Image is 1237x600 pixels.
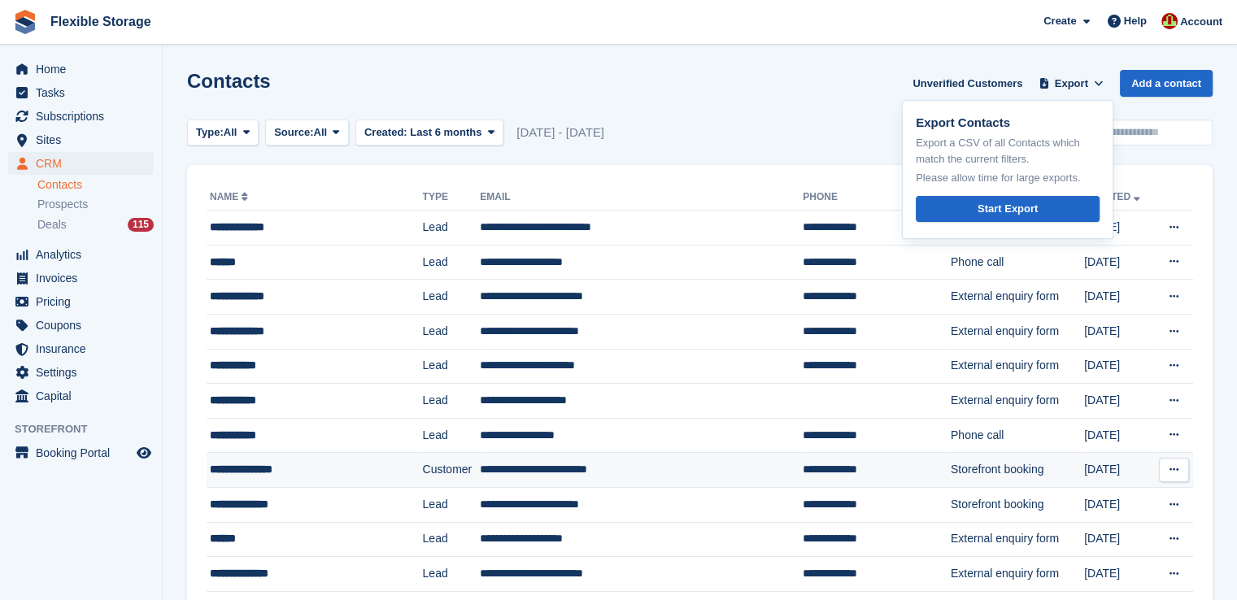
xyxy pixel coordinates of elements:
td: [DATE] [1084,557,1153,592]
span: Booking Portal [36,441,133,464]
span: Insurance [36,337,133,360]
a: Preview store [134,443,154,463]
span: Coupons [36,314,133,337]
span: [DATE] - [DATE] [516,124,604,142]
a: Created [1084,191,1143,202]
a: menu [8,361,154,384]
p: Export a CSV of all Contacts which match the current filters. [916,135,1100,167]
span: Prospects [37,197,88,212]
td: [DATE] [1084,211,1153,246]
td: External enquiry form [951,522,1084,557]
span: Export [1055,76,1088,92]
div: Start Export [978,201,1038,217]
button: Type: All [187,120,259,146]
span: All [224,124,237,141]
td: Lead [423,245,481,280]
td: Lead [423,280,481,315]
td: External enquiry form [951,314,1084,349]
td: [DATE] [1084,245,1153,280]
p: Export Contacts [916,114,1100,133]
span: Home [36,58,133,80]
td: Lead [423,418,481,453]
td: Phone call [951,245,1084,280]
span: Sites [36,128,133,151]
div: 115 [128,218,154,232]
a: Add a contact [1120,70,1213,97]
td: External enquiry form [951,349,1084,384]
td: External enquiry form [951,557,1084,592]
td: [DATE] [1084,349,1153,384]
span: Tasks [36,81,133,104]
td: [DATE] [1084,522,1153,557]
span: Create [1043,13,1076,29]
td: [DATE] [1084,453,1153,488]
td: Lead [423,384,481,419]
a: menu [8,128,154,151]
p: Please allow time for large exports. [916,170,1100,186]
a: Deals 115 [37,216,154,233]
span: Storefront [15,421,162,437]
span: Subscriptions [36,105,133,128]
td: External enquiry form [951,280,1084,315]
span: Capital [36,385,133,407]
a: menu [8,267,154,289]
td: Storefront booking [951,453,1084,488]
a: Unverified Customers [906,70,1029,97]
td: Phone call [951,418,1084,453]
span: Deals [37,217,67,233]
span: Help [1124,13,1147,29]
td: [DATE] [1084,418,1153,453]
a: menu [8,441,154,464]
a: Prospects [37,196,154,213]
span: Type: [196,124,224,141]
a: Name [210,191,251,202]
td: Lead [423,349,481,384]
a: menu [8,58,154,80]
a: menu [8,105,154,128]
h1: Contacts [187,70,271,92]
td: [DATE] [1084,384,1153,419]
img: David Jones [1161,13,1178,29]
a: Start Export [916,196,1100,223]
td: Lead [423,314,481,349]
a: menu [8,337,154,360]
button: Created: Last 6 months [355,120,503,146]
td: [DATE] [1084,487,1153,522]
a: Contacts [37,177,154,193]
span: Invoices [36,267,133,289]
a: menu [8,290,154,313]
th: Phone [803,185,951,211]
td: Lead [423,211,481,246]
span: Source: [274,124,313,141]
td: Lead [423,487,481,522]
span: Created: [364,126,407,138]
a: menu [8,314,154,337]
span: All [314,124,328,141]
td: Lead [423,522,481,557]
td: Storefront booking [951,487,1084,522]
span: Analytics [36,243,133,266]
a: menu [8,152,154,175]
span: CRM [36,152,133,175]
a: Flexible Storage [44,8,158,35]
td: External enquiry form [951,384,1084,419]
span: Account [1180,14,1222,30]
button: Source: All [265,120,349,146]
td: [DATE] [1084,280,1153,315]
span: Pricing [36,290,133,313]
th: Type [423,185,481,211]
span: Last 6 months [410,126,481,138]
td: Lead [423,557,481,592]
span: Settings [36,361,133,384]
td: Customer [423,453,481,488]
a: menu [8,81,154,104]
a: menu [8,243,154,266]
td: [DATE] [1084,314,1153,349]
th: Email [480,185,803,211]
img: stora-icon-8386f47178a22dfd0bd8f6a31ec36ba5ce8667c1dd55bd0f319d3a0aa187defe.svg [13,10,37,34]
a: menu [8,385,154,407]
button: Export [1035,70,1107,97]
